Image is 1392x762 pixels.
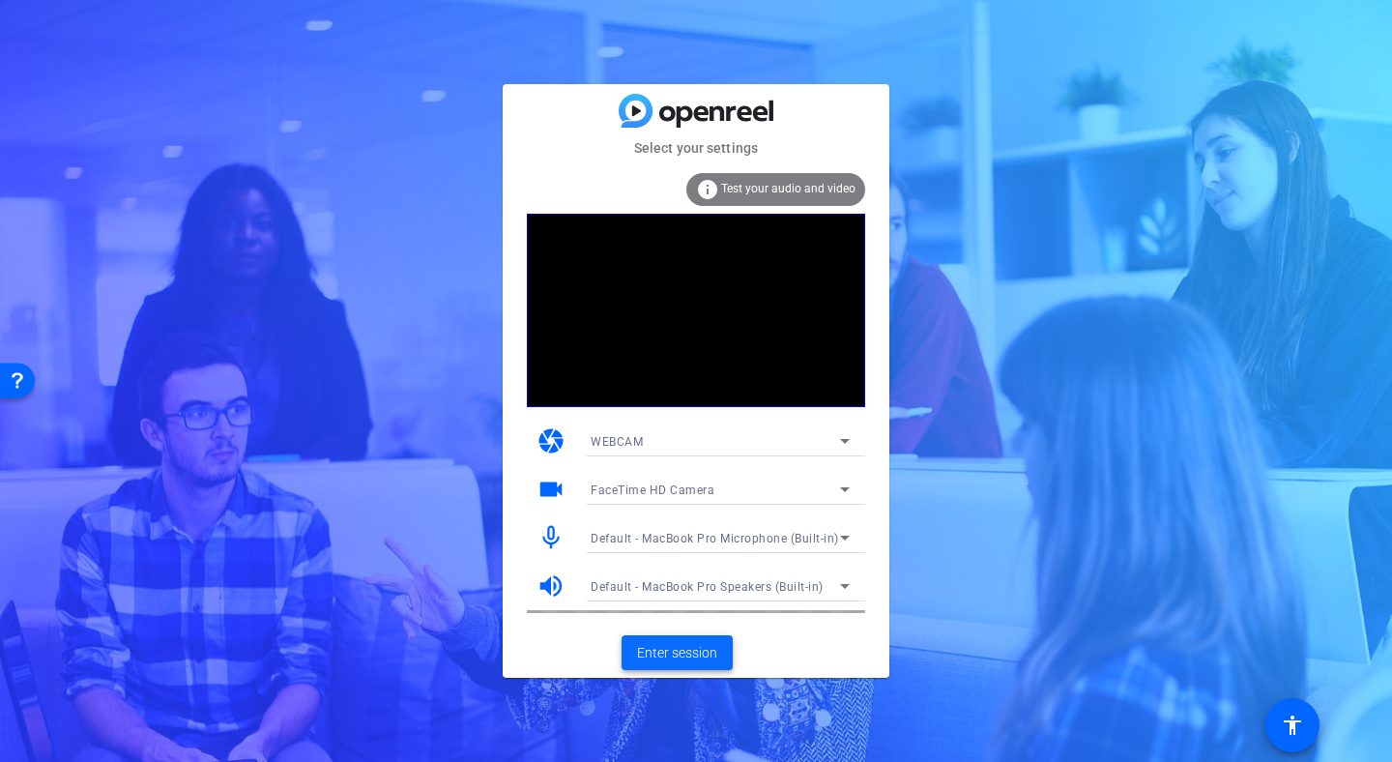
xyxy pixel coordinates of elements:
[536,426,565,455] mat-icon: camera
[696,178,719,201] mat-icon: info
[619,94,773,128] img: blue-gradient.svg
[591,484,714,497] span: FaceTime HD Camera
[591,532,839,545] span: Default - MacBook Pro Microphone (Built-in)
[536,571,565,601] mat-icon: volume_up
[622,635,733,670] button: Enter session
[637,643,717,663] span: Enter session
[591,435,643,449] span: WEBCAM
[503,137,889,159] mat-card-subtitle: Select your settings
[536,475,565,504] mat-icon: videocam
[721,182,855,195] span: Test your audio and video
[591,580,824,594] span: Default - MacBook Pro Speakers (Built-in)
[1281,714,1304,737] mat-icon: accessibility
[536,523,565,552] mat-icon: mic_none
